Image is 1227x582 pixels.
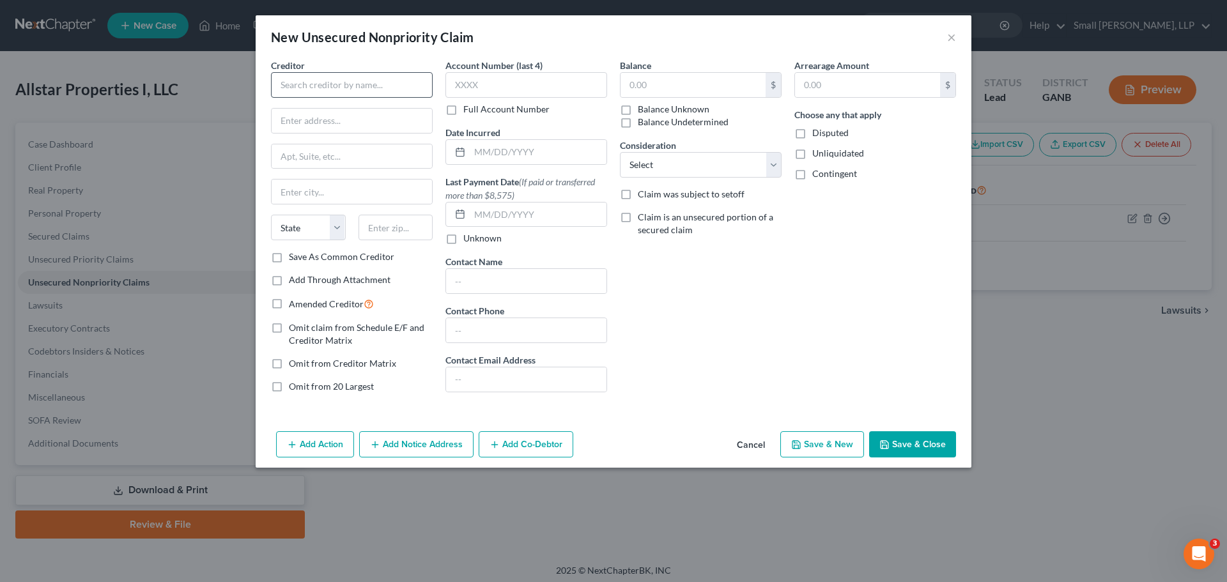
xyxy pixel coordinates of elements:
[445,353,536,367] label: Contact Email Address
[445,304,504,318] label: Contact Phone
[620,59,651,72] label: Balance
[766,73,781,97] div: $
[271,60,305,71] span: Creditor
[794,108,881,121] label: Choose any that apply
[638,103,709,116] label: Balance Unknown
[445,176,595,201] span: (If paid or transferred more than $8,575)
[445,126,500,139] label: Date Incurred
[470,203,606,227] input: MM/DD/YYYY
[795,73,940,97] input: 0.00
[470,140,606,164] input: MM/DD/YYYY
[621,73,766,97] input: 0.00
[947,29,956,45] button: ×
[289,381,374,392] span: Omit from 20 Largest
[446,367,606,392] input: --
[445,255,502,268] label: Contact Name
[359,431,474,458] button: Add Notice Address
[479,431,573,458] button: Add Co-Debtor
[620,139,676,152] label: Consideration
[289,250,394,263] label: Save As Common Creditor
[272,144,432,169] input: Apt, Suite, etc...
[727,433,775,458] button: Cancel
[445,175,607,202] label: Last Payment Date
[780,431,864,458] button: Save & New
[463,232,502,245] label: Unknown
[794,59,869,72] label: Arrearage Amount
[1184,539,1214,569] iframe: Intercom live chat
[445,72,607,98] input: XXXX
[289,322,424,346] span: Omit claim from Schedule E/F and Creditor Matrix
[638,188,745,199] span: Claim was subject to setoff
[812,148,864,158] span: Unliquidated
[940,73,955,97] div: $
[359,215,433,240] input: Enter zip...
[289,298,364,309] span: Amended Creditor
[289,358,396,369] span: Omit from Creditor Matrix
[638,211,773,235] span: Claim is an unsecured portion of a secured claim
[1210,539,1220,549] span: 3
[446,318,606,342] input: --
[638,116,729,128] label: Balance Undetermined
[446,269,606,293] input: --
[272,180,432,204] input: Enter city...
[445,59,543,72] label: Account Number (last 4)
[463,103,550,116] label: Full Account Number
[869,431,956,458] button: Save & Close
[272,109,432,133] input: Enter address...
[271,72,433,98] input: Search creditor by name...
[812,168,857,179] span: Contingent
[289,273,390,286] label: Add Through Attachment
[271,28,474,46] div: New Unsecured Nonpriority Claim
[276,431,354,458] button: Add Action
[812,127,849,138] span: Disputed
